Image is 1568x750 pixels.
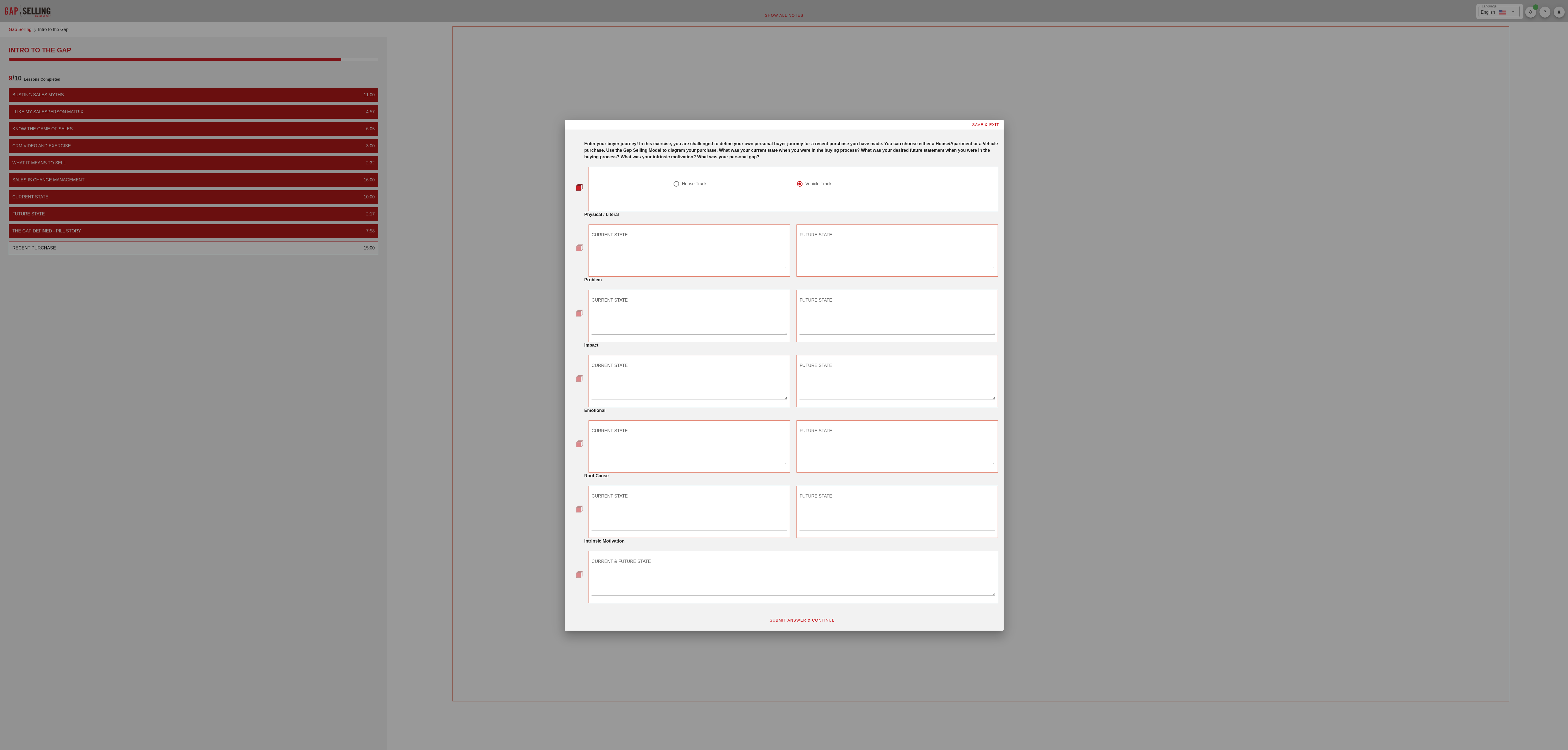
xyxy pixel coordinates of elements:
strong: Root Cause [584,473,609,478]
div: Vehicle Track [805,181,831,187]
img: question-bullet.png [576,505,583,513]
strong: Intrinsic Motivation [584,539,625,543]
span: SAVE & EXIT [972,122,999,127]
img: question-bullet.png [576,375,583,382]
div: House Track [682,181,706,187]
strong: Problem [584,277,602,282]
img: question-bullet.png [576,244,583,251]
strong: Physical / Literal [584,212,619,217]
img: question-bullet-actve.png [576,184,583,191]
strong: Enter your buyer journey! In this exercise, you are challenged to define your own personal buyer ... [584,141,998,159]
strong: Emotional [584,408,606,413]
strong: Impact [584,343,599,347]
span: SUBMIT ANSWER & CONTINUE [769,618,835,622]
button: SAVE & EXIT [967,120,1004,130]
img: question-bullet.png [576,571,583,578]
img: question-bullet.png [576,310,583,317]
img: question-bullet.png [576,440,583,447]
button: SUBMIT ANSWER & CONTINUE [765,615,839,625]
